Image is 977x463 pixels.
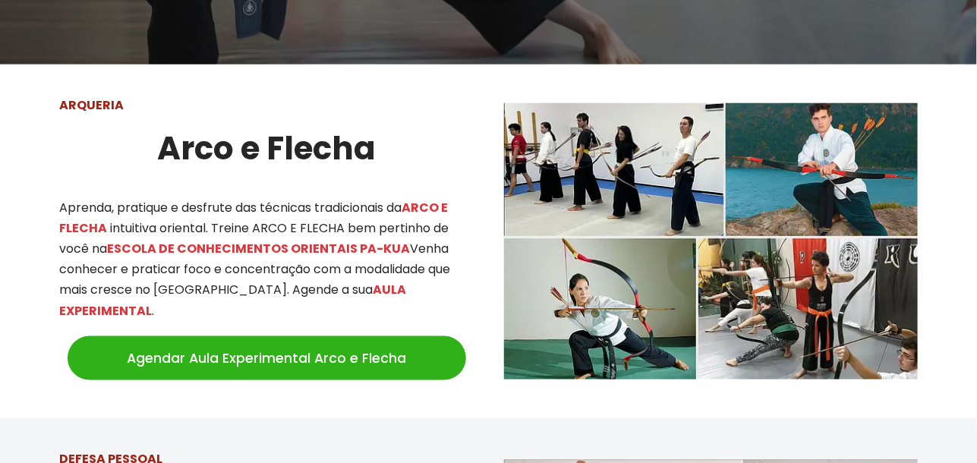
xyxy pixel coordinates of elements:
[68,336,466,380] a: Agendar Aula Experimental Arco e Flecha
[60,281,407,319] mark: AULA EXPERIMENTAL
[60,197,474,321] p: Aprenda, pratique e desfrute das técnicas tradicionais da intuitiva oriental. Treine ARCO E FLECH...
[60,199,449,237] mark: ARCO E FLECHA
[108,240,411,257] mark: ESCOLA DE CONHECIMENTOS ORIENTAIS PA-KUA
[60,96,124,114] strong: ARQUERIA
[157,126,376,171] strong: Arco e Flecha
